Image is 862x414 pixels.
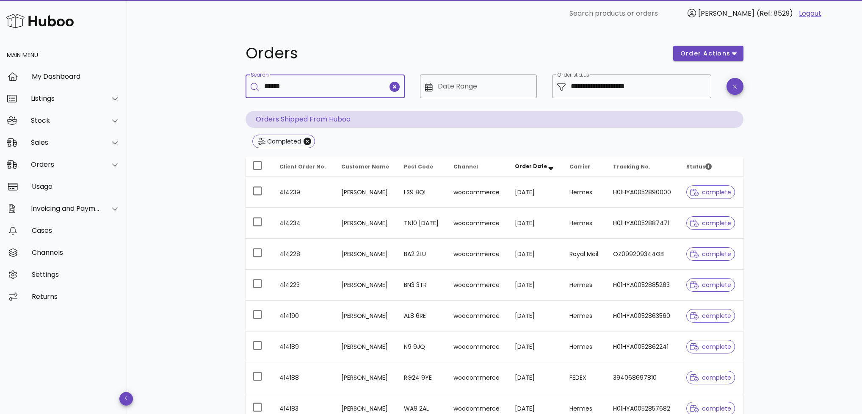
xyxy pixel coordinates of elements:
[334,362,398,393] td: [PERSON_NAME]
[334,270,398,301] td: [PERSON_NAME]
[32,72,120,80] div: My Dashboard
[606,239,680,270] td: OZ099209344GB
[334,331,398,362] td: [PERSON_NAME]
[690,375,731,381] span: complete
[397,270,447,301] td: BN3 3TR
[563,208,606,239] td: Hermes
[397,177,447,208] td: LS9 8QL
[397,208,447,239] td: TN10 [DATE]
[508,270,563,301] td: [DATE]
[31,138,100,146] div: Sales
[334,301,398,331] td: [PERSON_NAME]
[508,331,563,362] td: [DATE]
[508,239,563,270] td: [DATE]
[397,362,447,393] td: RG24 9YE
[606,362,680,393] td: 394068697810
[557,72,589,78] label: Order status
[31,116,100,124] div: Stock
[447,239,508,270] td: woocommerce
[447,331,508,362] td: woocommerce
[273,177,334,208] td: 414239
[341,163,389,170] span: Customer Name
[606,208,680,239] td: H01HYA0052887471
[680,49,731,58] span: order actions
[447,362,508,393] td: woocommerce
[265,137,301,146] div: Completed
[563,239,606,270] td: Royal Mail
[690,344,731,350] span: complete
[686,163,712,170] span: Status
[563,270,606,301] td: Hermes
[515,163,547,170] span: Order Date
[273,270,334,301] td: 414223
[390,82,400,92] button: clear icon
[246,111,743,128] p: Orders Shipped From Huboo
[404,163,433,170] span: Post Code
[698,8,754,18] span: [PERSON_NAME]
[563,157,606,177] th: Carrier
[334,157,398,177] th: Customer Name
[32,182,120,190] div: Usage
[447,301,508,331] td: woocommerce
[273,239,334,270] td: 414228
[334,208,398,239] td: [PERSON_NAME]
[31,94,100,102] div: Listings
[690,189,731,195] span: complete
[32,270,120,279] div: Settings
[673,46,743,61] button: order actions
[563,301,606,331] td: Hermes
[447,177,508,208] td: woocommerce
[606,177,680,208] td: H01HYA0052890000
[680,157,743,177] th: Status
[563,177,606,208] td: Hermes
[447,270,508,301] td: woocommerce
[32,226,120,235] div: Cases
[397,301,447,331] td: AL8 6RE
[6,12,74,30] img: Huboo Logo
[397,157,447,177] th: Post Code
[508,177,563,208] td: [DATE]
[397,239,447,270] td: BA2 2LU
[690,220,731,226] span: complete
[453,163,478,170] span: Channel
[32,293,120,301] div: Returns
[508,208,563,239] td: [DATE]
[447,157,508,177] th: Channel
[606,270,680,301] td: H01HYA0052885263
[690,251,731,257] span: complete
[31,204,100,213] div: Invoicing and Payments
[273,301,334,331] td: 414190
[508,362,563,393] td: [DATE]
[799,8,821,19] a: Logout
[334,239,398,270] td: [PERSON_NAME]
[569,163,590,170] span: Carrier
[606,331,680,362] td: H01HYA0052862241
[447,208,508,239] td: woocommerce
[279,163,326,170] span: Client Order No.
[606,301,680,331] td: H01HYA0052863560
[251,72,268,78] label: Search
[273,331,334,362] td: 414189
[690,282,731,288] span: complete
[757,8,793,18] span: (Ref: 8529)
[613,163,650,170] span: Tracking No.
[606,157,680,177] th: Tracking No.
[690,313,731,319] span: complete
[563,331,606,362] td: Hermes
[304,138,311,145] button: Close
[32,248,120,257] div: Channels
[397,331,447,362] td: N9 9JQ
[246,46,663,61] h1: Orders
[508,157,563,177] th: Order Date: Sorted descending. Activate to remove sorting.
[31,160,100,168] div: Orders
[690,406,731,411] span: complete
[563,362,606,393] td: FEDEX
[508,301,563,331] td: [DATE]
[273,362,334,393] td: 414188
[273,157,334,177] th: Client Order No.
[334,177,398,208] td: [PERSON_NAME]
[273,208,334,239] td: 414234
